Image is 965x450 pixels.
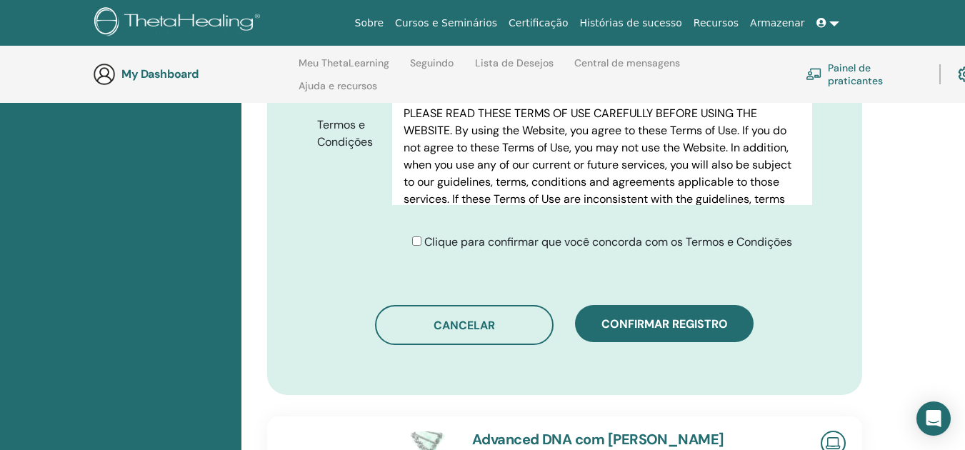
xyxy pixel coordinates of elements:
a: Lista de Desejos [475,57,554,80]
img: logo.png [94,7,265,39]
label: Termos e Condições [306,111,393,156]
button: Confirmar registro [575,305,754,342]
a: Painel de praticantes [806,59,922,90]
a: Armazenar [744,10,810,36]
span: Confirmar registro [601,316,728,331]
h3: My Dashboard [121,67,264,81]
p: PLEASE READ THESE TERMS OF USE CAREFULLY BEFORE USING THE WEBSITE. By using the Website, you agre... [404,105,801,242]
span: Cancelar [434,318,495,333]
a: Sobre [349,10,389,36]
a: Histórias de sucesso [574,10,688,36]
a: Recursos [688,10,744,36]
div: Open Intercom Messenger [916,401,951,436]
a: Advanced DNA com [PERSON_NAME] [472,430,724,449]
a: Cursos e Seminários [389,10,503,36]
img: generic-user-icon.jpg [93,63,116,86]
a: Certificação [503,10,574,36]
a: Ajuda e recursos [299,80,377,103]
a: Central de mensagens [574,57,680,80]
span: Clique para confirmar que você concorda com os Termos e Condições [424,234,792,249]
a: Seguindo [410,57,454,80]
a: Meu ThetaLearning [299,57,389,80]
img: chalkboard-teacher.svg [806,68,822,80]
button: Cancelar [375,305,554,345]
